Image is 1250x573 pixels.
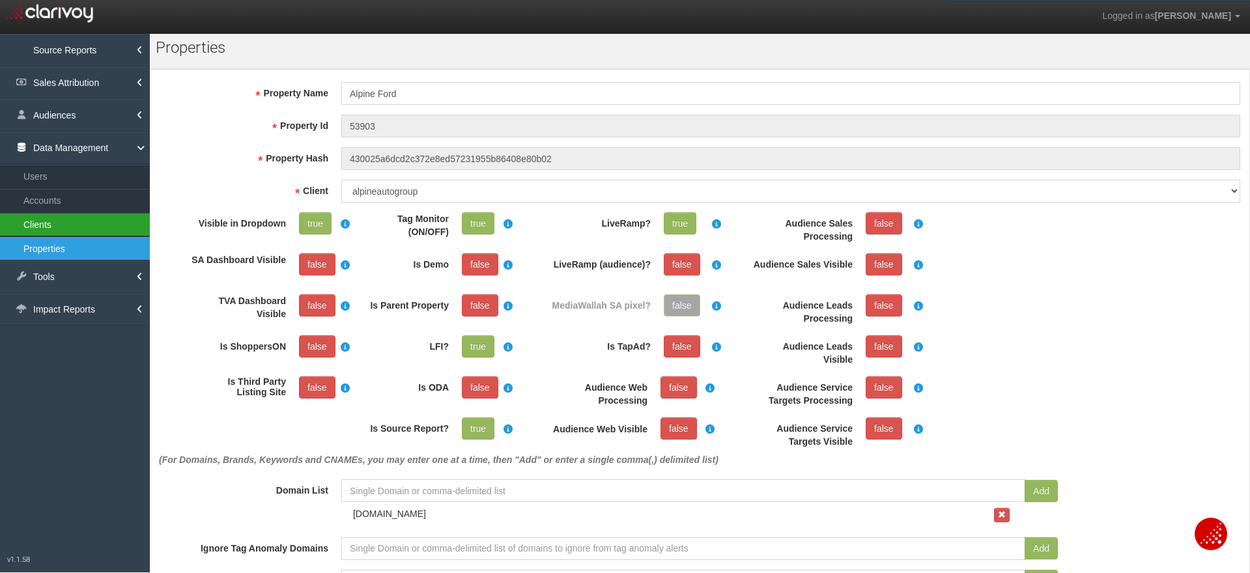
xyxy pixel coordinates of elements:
label: Is Source Report? [348,417,455,435]
a: true [462,417,494,440]
label: Property Hash [152,147,335,165]
input: Enter the name of the property [341,82,1240,105]
label: Is Parent Property [348,294,455,312]
a: false [661,376,697,398]
label: MediaWallah SA pixel? [543,294,657,312]
em: (For Domains, Brands, Keywords and CNAMEs, you may enter one at a time, then "Add" or enter a sin... [159,454,718,465]
label: Is Third Party Listing Site [185,376,292,397]
input: Single Domain or comma-delimited list [341,479,1025,502]
label: Domain List [152,479,335,497]
a: true [462,212,494,234]
label: LiveRamp? [543,212,657,230]
span: Logged in as [1102,10,1154,21]
a: false [866,376,902,398]
label: Audience Service Targets Processing [745,376,859,407]
label: Ignore Tag Anomaly Domains [152,537,335,555]
label: Tag Monitor (ON/OFF) [348,212,455,238]
button: Add [1025,537,1058,559]
a: false [664,253,700,275]
label: Client [152,180,335,197]
label: TVA Dashboard Visible [185,294,292,320]
label: SA Dashboard Visible [185,253,292,266]
a: false [462,253,498,275]
label: Audience Leads Visible [745,335,859,366]
a: false [299,294,335,316]
a: false [664,335,700,357]
a: false [299,335,335,357]
a: Logged in as[PERSON_NAME] [1092,1,1250,32]
label: Is Demo [348,253,455,271]
button: Add [1025,480,1058,502]
label: Is ShoppersON [185,335,292,353]
a: false [866,294,902,316]
a: false [866,212,902,234]
label: LiveRamp (audience)? [543,253,657,271]
input: Property Hash [341,147,1240,170]
a: true [664,212,696,234]
label: Property Id [152,115,335,132]
a: false [866,335,902,357]
span: o [171,38,179,57]
a: true [462,335,494,357]
a: false [866,253,902,275]
input: Property Id [341,115,1240,137]
label: Audience Sales Processing [745,212,859,243]
h1: Pr perties [156,39,482,56]
label: LFI? [348,335,455,353]
label: Audience Sales Visible [745,253,859,271]
label: Audience Web Visible [543,417,654,434]
label: Audience Web Processing [543,376,654,407]
a: false [299,253,335,275]
a: false [661,417,697,440]
a: false [866,417,902,440]
label: Is TapAd? [543,335,657,353]
span: [PERSON_NAME] [1155,10,1231,21]
input: Single Domain or comma-delimited list of domains to ignore from tag anomaly alerts [341,537,1025,560]
a: false [462,294,498,316]
div: [DOMAIN_NAME] [347,507,994,520]
a: true [299,212,332,234]
label: Audience Service Targets Visible [745,417,859,448]
label: Audience Leads Processing [745,294,859,325]
label: Property Name [152,82,335,100]
a: false [299,376,335,398]
label: Is ODA [348,376,455,394]
label: Visible in Dropdown [185,212,292,230]
a: false [462,376,498,398]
